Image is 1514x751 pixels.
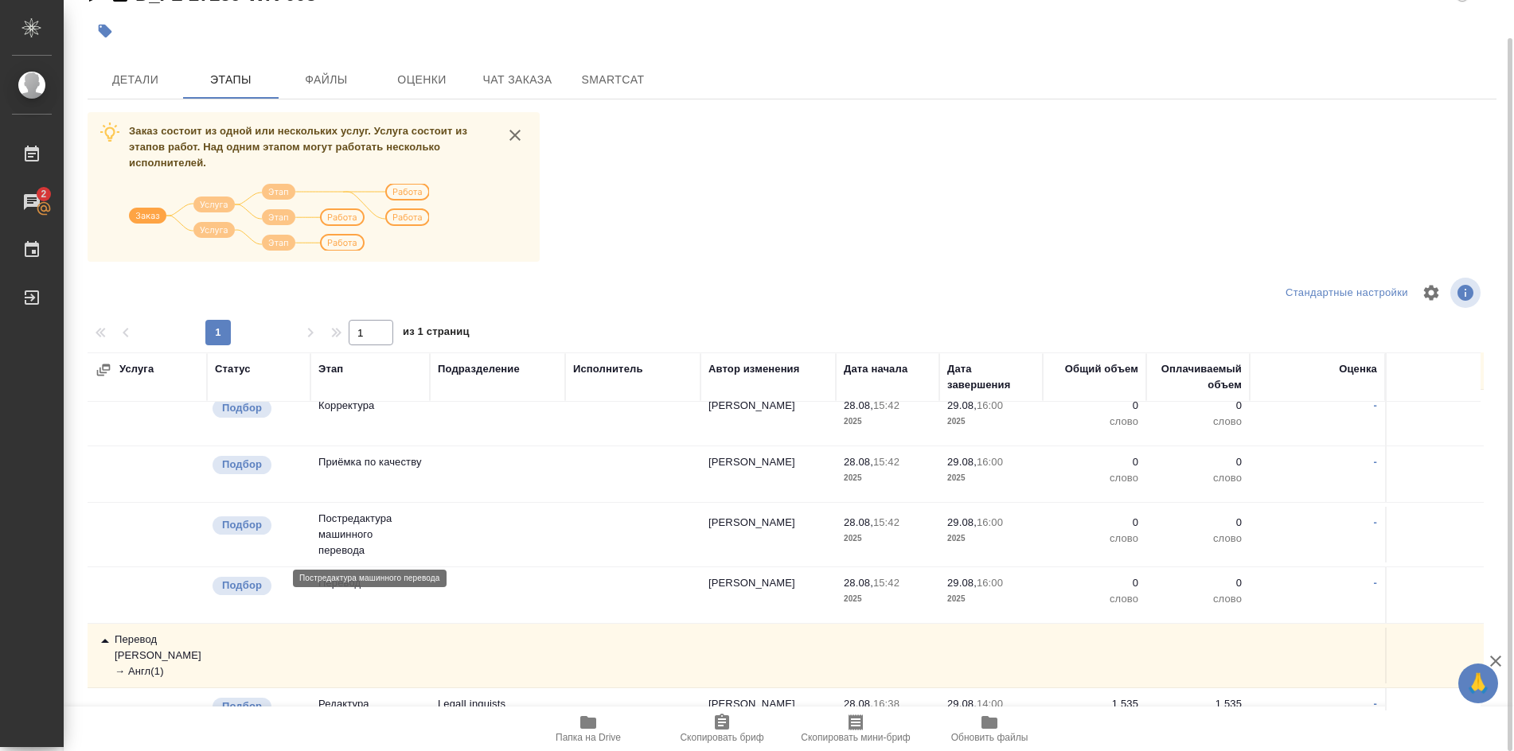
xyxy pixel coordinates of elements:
div: split button [1282,281,1412,305]
p: 15:42 [873,577,899,589]
div: Перевод [PERSON_NAME] → Англ ( 1 ) [96,632,199,679]
td: [PERSON_NAME] [700,688,836,744]
p: слово [1154,414,1242,430]
span: Этапы [193,70,269,90]
p: 2025 [947,470,1035,486]
div: Исполнитель [573,361,643,377]
p: Приёмка по качеству [318,454,422,470]
a: - [1374,516,1377,528]
p: 29.08, [947,516,977,528]
span: Обновить файлы [951,732,1028,743]
div: Автор изменения [708,361,799,377]
p: 2025 [947,531,1035,547]
span: 🙏 [1465,667,1492,700]
p: слово [1051,414,1138,430]
p: Подбор [222,517,262,533]
p: 0 [1154,398,1242,414]
td: [PERSON_NAME] [700,507,836,562]
p: 15:42 [873,399,899,411]
span: Детали [97,70,174,90]
span: Папка на Drive [556,732,621,743]
span: SmartCat [575,70,651,90]
a: - [1374,456,1377,468]
div: Общий объем [1065,361,1138,377]
a: - [1374,577,1377,589]
p: 16:00 [977,456,1003,468]
a: - [1374,698,1377,710]
p: 0 [1154,454,1242,470]
p: 29.08, [947,577,977,589]
p: слово [1154,531,1242,547]
p: 2025 [844,531,931,547]
p: Постредактура машинного перевода [318,511,422,558]
p: Корректура [318,398,422,414]
p: слово [1051,531,1138,547]
p: 15:42 [873,516,899,528]
p: 0 [1051,454,1138,470]
p: Редактура [318,696,422,712]
div: Дата завершения [947,361,1035,393]
p: 29.08, [947,399,977,411]
p: 15:42 [873,456,899,468]
span: из 1 страниц [403,322,470,345]
div: Статус [215,361,251,377]
p: 28.08, [844,698,873,710]
p: Подбор [222,457,262,473]
button: Папка на Drive [521,706,655,751]
button: Добавить тэг [88,14,123,49]
p: Подбор [222,400,262,416]
a: 2 [4,182,60,222]
p: 0 [1051,575,1138,591]
p: 2025 [844,591,931,607]
td: [PERSON_NAME] [700,390,836,446]
p: 28.08, [844,577,873,589]
p: 16:00 [977,399,1003,411]
p: 29.08, [947,698,977,710]
p: 28.08, [844,516,873,528]
p: 16:00 [977,516,1003,528]
td: [PERSON_NAME] [700,446,836,502]
p: 29.08, [947,456,977,468]
div: Подразделение [438,361,520,377]
span: Чат заказа [479,70,556,90]
p: 2025 [947,414,1035,430]
span: Оценки [384,70,460,90]
p: 0 [1154,515,1242,531]
div: Дата начала [844,361,907,377]
p: слово [1154,591,1242,607]
div: Этап [318,361,343,377]
p: слово [1154,470,1242,486]
p: 1 535 [1051,696,1138,712]
p: 14:00 [977,698,1003,710]
p: 1 535 [1154,696,1242,712]
td: [PERSON_NAME] [700,567,836,623]
p: 2025 [844,414,931,430]
p: слово [1051,470,1138,486]
div: Услуга [96,361,255,378]
button: Скопировать мини-бриф [789,706,923,751]
p: 28.08, [844,399,873,411]
button: close [503,123,527,147]
p: слово [1051,591,1138,607]
p: 2025 [947,591,1035,607]
p: Подбор [222,698,262,714]
button: Скопировать бриф [655,706,789,751]
p: Перевод [318,575,422,591]
span: Скопировать бриф [680,732,763,743]
p: 16:38 [873,698,899,710]
span: Посмотреть информацию [1450,278,1484,308]
p: 2025 [844,470,931,486]
a: - [1374,399,1377,411]
p: 16:00 [977,577,1003,589]
p: 0 [1154,575,1242,591]
button: Развернуть [96,362,111,378]
span: Заказ состоит из одной или нескольких услуг. Услуга состоит из этапов работ. Над одним этапом мог... [129,125,467,169]
div: Оценка [1339,361,1377,377]
span: 2 [31,186,56,202]
button: Обновить файлы [923,706,1056,751]
td: LegalLinguists [430,688,565,744]
div: Оплачиваемый объем [1154,361,1242,393]
p: 0 [1051,515,1138,531]
button: 🙏 [1458,663,1498,703]
p: 0 [1051,398,1138,414]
